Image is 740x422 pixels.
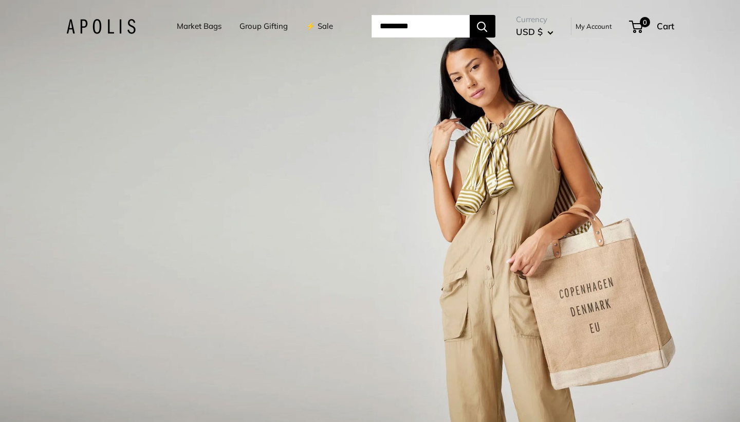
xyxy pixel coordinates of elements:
span: USD $ [516,26,543,37]
span: 0 [639,17,650,27]
span: Cart [657,21,674,31]
a: Group Gifting [239,19,288,33]
img: Apolis [66,19,136,34]
a: 0 Cart [630,18,674,34]
span: Currency [516,12,553,27]
a: Market Bags [177,19,221,33]
button: Search [470,15,495,38]
button: USD $ [516,24,553,40]
a: ⚡️ Sale [306,19,333,33]
a: My Account [576,20,612,32]
input: Search... [372,15,470,38]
